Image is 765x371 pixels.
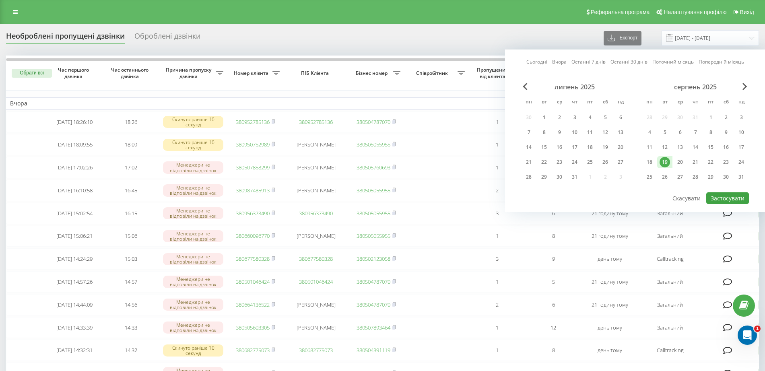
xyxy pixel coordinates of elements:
td: [PERSON_NAME] [284,317,348,338]
a: 380505055955 [357,141,390,148]
div: чт 24 лип 2025 р. [567,156,582,168]
td: 12 [525,317,581,338]
span: Причина пропуску дзвінка [163,67,216,79]
div: чт 28 серп 2025 р. [688,171,703,183]
td: [DATE] 18:26:10 [46,111,103,133]
div: нд 10 серп 2025 р. [734,126,749,138]
div: нд 20 лип 2025 р. [613,141,628,153]
div: сб 19 лип 2025 р. [598,141,613,153]
a: 380987485913 [236,187,270,194]
span: Вихід [740,9,754,15]
div: сб 30 серп 2025 р. [718,171,734,183]
div: Менеджери не відповіли на дзвінок [163,276,223,288]
div: пт 11 лип 2025 р. [582,126,598,138]
a: Попередній місяць [699,58,744,66]
div: вт 29 лип 2025 р. [536,171,552,183]
div: чт 31 лип 2025 р. [567,171,582,183]
div: вт 12 серп 2025 р. [657,141,672,153]
abbr: субота [599,97,611,109]
div: сб 2 серп 2025 р. [718,111,734,124]
a: 380504391119 [357,346,390,354]
td: 15:06 [103,226,159,247]
div: сб 23 серп 2025 р. [718,156,734,168]
div: 16 [554,142,565,153]
div: 21 [524,157,534,167]
td: Загальний [638,271,702,293]
a: 380502123058 [357,255,390,262]
div: Скинуто раніше 10 секунд [163,116,223,128]
td: [DATE] 15:02:54 [46,203,103,224]
div: 26 [600,157,610,167]
div: сб 26 лип 2025 р. [598,156,613,168]
div: 27 [675,172,685,182]
div: пн 4 серп 2025 р. [642,126,657,138]
a: 380501046424 [236,278,270,285]
button: Застосувати [706,192,749,204]
a: 380504787070 [357,301,390,308]
div: чт 14 серп 2025 р. [688,141,703,153]
td: 16:15 [103,203,159,224]
a: Поточний місяць [652,58,694,66]
div: нд 17 серп 2025 р. [734,141,749,153]
div: 28 [690,172,701,182]
div: 23 [554,157,565,167]
td: [PERSON_NAME] [284,157,348,178]
button: Скасувати [668,192,705,204]
td: 18:26 [103,111,159,133]
td: 8 [525,340,581,361]
a: 380505055955 [357,210,390,217]
td: 2 [469,180,525,201]
td: 16:45 [103,180,159,201]
td: Calltracking [638,248,702,270]
div: 12 [600,127,610,138]
div: ср 23 лип 2025 р. [552,156,567,168]
div: 29 [705,172,716,182]
div: 19 [660,157,670,167]
td: Загальний [638,226,702,247]
div: нд 31 серп 2025 р. [734,171,749,183]
td: 9 [525,248,581,270]
td: 3 [469,203,525,224]
div: пн 14 лип 2025 р. [521,141,536,153]
td: 18:09 [103,134,159,155]
a: Останні 30 днів [610,58,647,66]
td: 21 годину тому [581,203,638,224]
a: 380505055955 [357,232,390,239]
a: 380956373490 [299,210,333,217]
div: 6 [615,112,626,123]
div: ср 6 серп 2025 р. [672,126,688,138]
td: [DATE] 14:33:39 [46,317,103,338]
div: 30 [721,172,731,182]
div: 5 [660,127,670,138]
div: Скинуто раніше 10 секунд [163,344,223,357]
span: Пропущених від клієнта [473,67,514,79]
td: день тому [581,317,638,338]
td: Загальний [638,317,702,338]
abbr: понеділок [643,97,656,109]
div: 31 [736,172,746,182]
td: [PERSON_NAME] [284,294,348,315]
div: 10 [569,127,580,138]
div: 24 [569,157,580,167]
a: 380677580328 [236,255,270,262]
div: 8 [705,127,716,138]
td: 1 [469,271,525,293]
span: Реферальна програма [591,9,650,15]
div: вт 1 лип 2025 р. [536,111,552,124]
div: пн 28 лип 2025 р. [521,171,536,183]
div: нд 24 серп 2025 р. [734,156,749,168]
div: нд 13 лип 2025 р. [613,126,628,138]
td: [DATE] 14:32:31 [46,340,103,361]
div: 22 [539,157,549,167]
div: 22 [705,157,716,167]
div: 5 [600,112,610,123]
div: 26 [660,172,670,182]
a: 380952785136 [236,118,270,126]
div: 16 [721,142,731,153]
td: 8 [525,226,581,247]
a: 380504787070 [357,278,390,285]
div: Менеджери не відповіли на дзвінок [163,322,223,334]
div: 21 [690,157,701,167]
div: 2 [721,112,731,123]
a: 380507858299 [236,164,270,171]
